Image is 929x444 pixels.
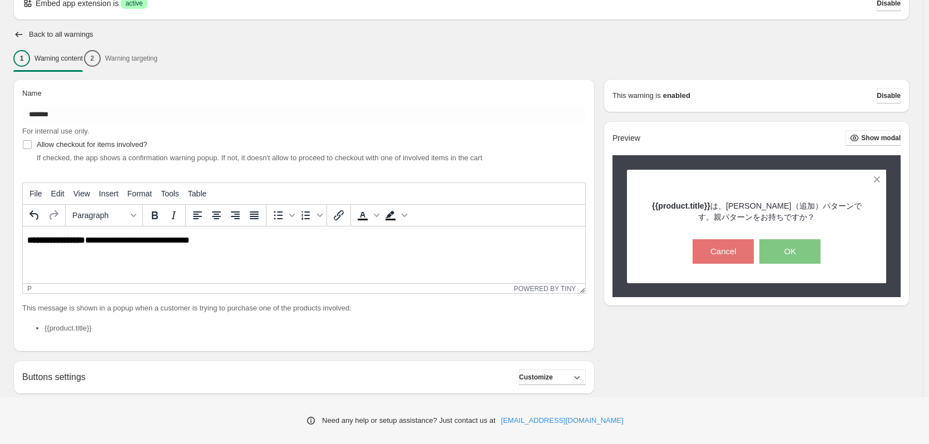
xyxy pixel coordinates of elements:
[22,127,89,135] span: For internal use only.
[29,30,93,39] h2: Back to all warnings
[861,134,901,142] span: Show modal
[693,239,754,264] button: Cancel
[612,90,661,101] p: This warning is
[652,201,710,210] strong: {{product.title}}
[188,206,207,225] button: Align left
[514,285,576,293] a: Powered by Tiny
[37,140,147,149] span: Allow checkout for items involved?
[25,206,44,225] button: Undo
[353,206,381,225] div: Text color
[72,211,127,220] span: Paragraph
[663,90,690,101] strong: enabled
[45,323,586,334] li: {{product.title}}
[519,373,553,382] span: Customize
[877,88,901,103] button: Disable
[22,303,586,314] p: This message is shown in a popup when a customer is trying to purchase one of the products involved:
[269,206,297,225] div: Bullet list
[22,372,86,382] h2: Buttons settings
[23,226,585,283] iframe: Rich Text Area
[13,47,83,70] button: 1Warning content
[161,189,179,198] span: Tools
[646,200,867,223] p: は、[PERSON_NAME]（追加）パターンです。親パターンをお持ちですか？
[612,134,640,143] h2: Preview
[207,206,226,225] button: Align center
[51,189,65,198] span: Edit
[576,284,585,293] div: Resize
[245,206,264,225] button: Justify
[297,206,324,225] div: Numbered list
[519,369,586,385] button: Customize
[759,239,821,264] button: OK
[381,206,409,225] div: Background color
[164,206,183,225] button: Italic
[34,54,83,63] p: Warning content
[127,189,152,198] span: Format
[99,189,118,198] span: Insert
[226,206,245,225] button: Align right
[68,206,140,225] button: Formats
[188,189,206,198] span: Table
[329,206,348,225] button: Insert/edit link
[13,50,30,67] div: 1
[27,285,32,293] div: p
[73,189,90,198] span: View
[22,89,42,97] span: Name
[37,154,482,162] span: If checked, the app shows a confirmation warning popup. If not, it doesn't allow to proceed to ch...
[44,206,63,225] button: Redo
[846,130,901,146] button: Show modal
[877,91,901,100] span: Disable
[145,206,164,225] button: Bold
[29,189,42,198] span: File
[501,415,624,426] a: [EMAIL_ADDRESS][DOMAIN_NAME]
